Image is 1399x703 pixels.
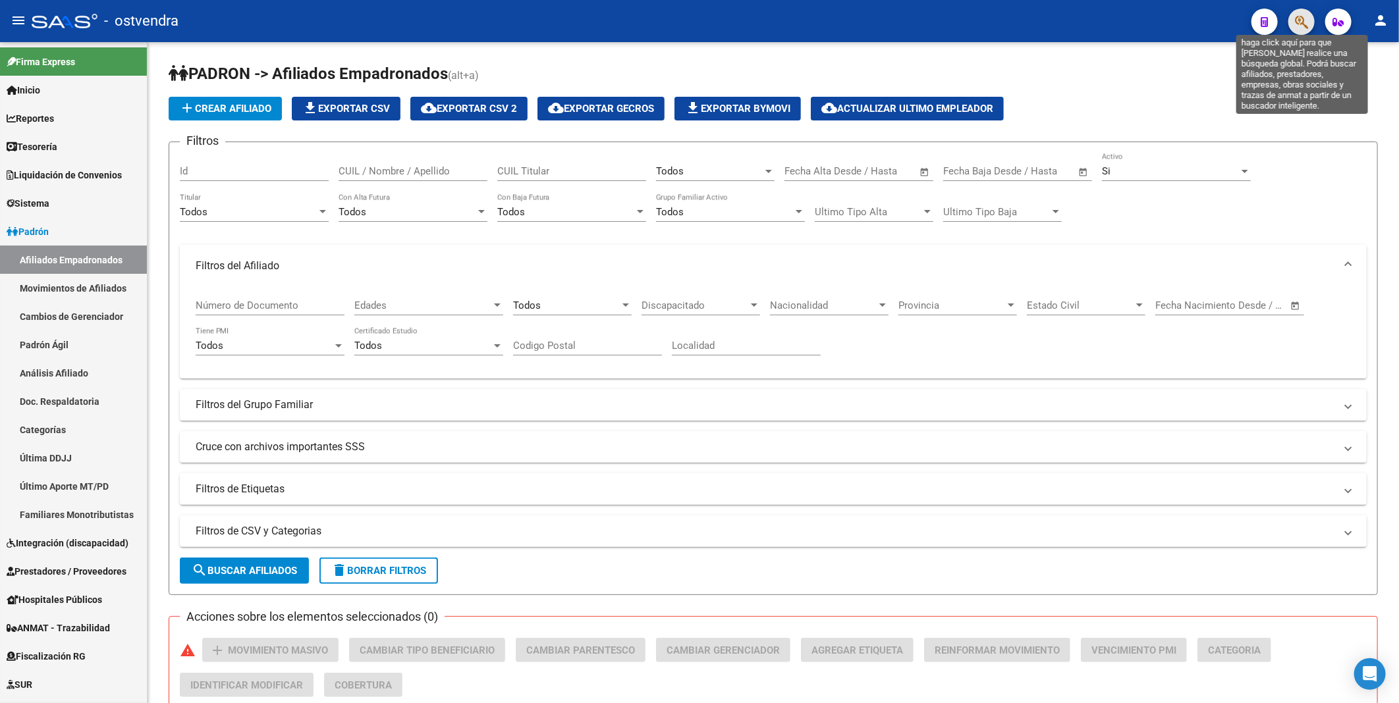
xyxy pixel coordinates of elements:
[169,97,282,120] button: Crear Afiliado
[179,100,195,116] mat-icon: add
[202,638,339,662] button: Movimiento Masivo
[1008,165,1072,177] input: Fecha fin
[898,299,1005,311] span: Provincia
[228,644,328,656] span: Movimiento Masivo
[924,638,1070,662] button: Reinformar Movimiento
[918,165,933,180] button: Open calendar
[180,473,1367,505] mat-expansion-panel-header: Filtros de Etiquetas
[1288,298,1303,313] button: Open calendar
[7,649,86,664] span: Fiscalización RG
[339,206,366,218] span: Todos
[497,206,525,218] span: Todos
[935,644,1060,656] span: Reinformar Movimiento
[190,679,303,691] span: Identificar Modificar
[548,100,564,116] mat-icon: cloud_download
[537,97,665,120] button: Exportar GECROS
[421,103,517,115] span: Exportar CSV 2
[1221,299,1284,311] input: Fecha fin
[196,524,1335,538] mat-panel-title: Filtros de CSV y Categorias
[815,206,921,218] span: Ultimo Tipo Alta
[770,299,877,311] span: Nacionalidad
[196,259,1335,273] mat-panel-title: Filtros del Afiliado
[302,103,390,115] span: Exportar CSV
[811,97,1004,120] button: Actualizar ultimo Empleador
[7,536,128,550] span: Integración (discapacidad)
[11,13,26,28] mat-icon: menu
[7,564,126,579] span: Prestadores / Proveedores
[513,299,541,311] span: Todos
[801,638,914,662] button: Agregar Etiqueta
[1354,658,1386,690] div: Open Intercom Messenger
[292,97,400,120] button: Exportar CSV
[548,103,654,115] span: Exportar GECROS
[674,97,801,120] button: Exportar Bymovi
[331,565,426,577] span: Borrar Filtros
[192,562,207,578] mat-icon: search
[196,482,1335,496] mat-panel-title: Filtros de Etiquetas
[7,111,54,126] span: Reportes
[180,431,1367,463] mat-expansion-panel-header: Cruce con archivos importantes SSS
[943,165,997,177] input: Fecha inicio
[516,638,645,662] button: Cambiar Parentesco
[196,398,1335,412] mat-panel-title: Filtros del Grupo Familiar
[7,621,110,635] span: ANMAT - Trazabilidad
[179,103,271,115] span: Crear Afiliado
[180,206,207,218] span: Todos
[811,644,903,656] span: Agregar Etiqueta
[7,196,49,211] span: Sistema
[104,7,178,36] span: - ostvendra
[7,83,40,97] span: Inicio
[319,558,438,584] button: Borrar Filtros
[180,287,1367,379] div: Filtros del Afiliado
[1081,638,1187,662] button: Vencimiento PMI
[7,224,49,239] span: Padrón
[180,558,309,584] button: Buscar Afiliados
[7,677,32,692] span: SUR
[196,440,1335,454] mat-panel-title: Cruce con archivos importantes SSS
[180,132,225,150] h3: Filtros
[180,673,314,697] button: Identificar Modificar
[169,65,448,83] span: PADRON -> Afiliados Empadronados
[1197,638,1271,662] button: Categoria
[354,299,491,311] span: Edades
[1091,644,1176,656] span: Vencimiento PMI
[685,103,790,115] span: Exportar Bymovi
[685,100,701,116] mat-icon: file_download
[821,103,993,115] span: Actualizar ultimo Empleador
[784,165,838,177] input: Fecha inicio
[1027,299,1134,311] span: Estado Civil
[7,140,57,154] span: Tesorería
[302,100,318,116] mat-icon: file_download
[410,97,528,120] button: Exportar CSV 2
[209,642,225,658] mat-icon: add
[180,642,196,658] mat-icon: warning
[180,245,1367,287] mat-expansion-panel-header: Filtros del Afiliado
[656,165,684,177] span: Todos
[1155,299,1209,311] input: Fecha inicio
[180,389,1367,421] mat-expansion-panel-header: Filtros del Grupo Familiar
[180,608,445,626] h3: Acciones sobre los elementos seleccionados (0)
[421,100,437,116] mat-icon: cloud_download
[642,299,748,311] span: Discapacitado
[354,340,382,351] span: Todos
[7,592,102,607] span: Hospitales Públicos
[7,55,75,69] span: Firma Express
[192,565,297,577] span: Buscar Afiliados
[1102,165,1111,177] span: Si
[349,638,505,662] button: Cambiar Tipo Beneficiario
[1076,165,1091,180] button: Open calendar
[335,679,392,691] span: Cobertura
[360,644,495,656] span: Cambiar Tipo Beneficiario
[850,165,914,177] input: Fecha fin
[196,340,223,351] span: Todos
[667,644,780,656] span: Cambiar Gerenciador
[324,673,402,697] button: Cobertura
[656,206,684,218] span: Todos
[656,638,790,662] button: Cambiar Gerenciador
[821,100,837,116] mat-icon: cloud_download
[1373,13,1388,28] mat-icon: person
[331,562,347,578] mat-icon: delete
[943,206,1050,218] span: Ultimo Tipo Baja
[526,644,635,656] span: Cambiar Parentesco
[448,69,479,82] span: (alt+a)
